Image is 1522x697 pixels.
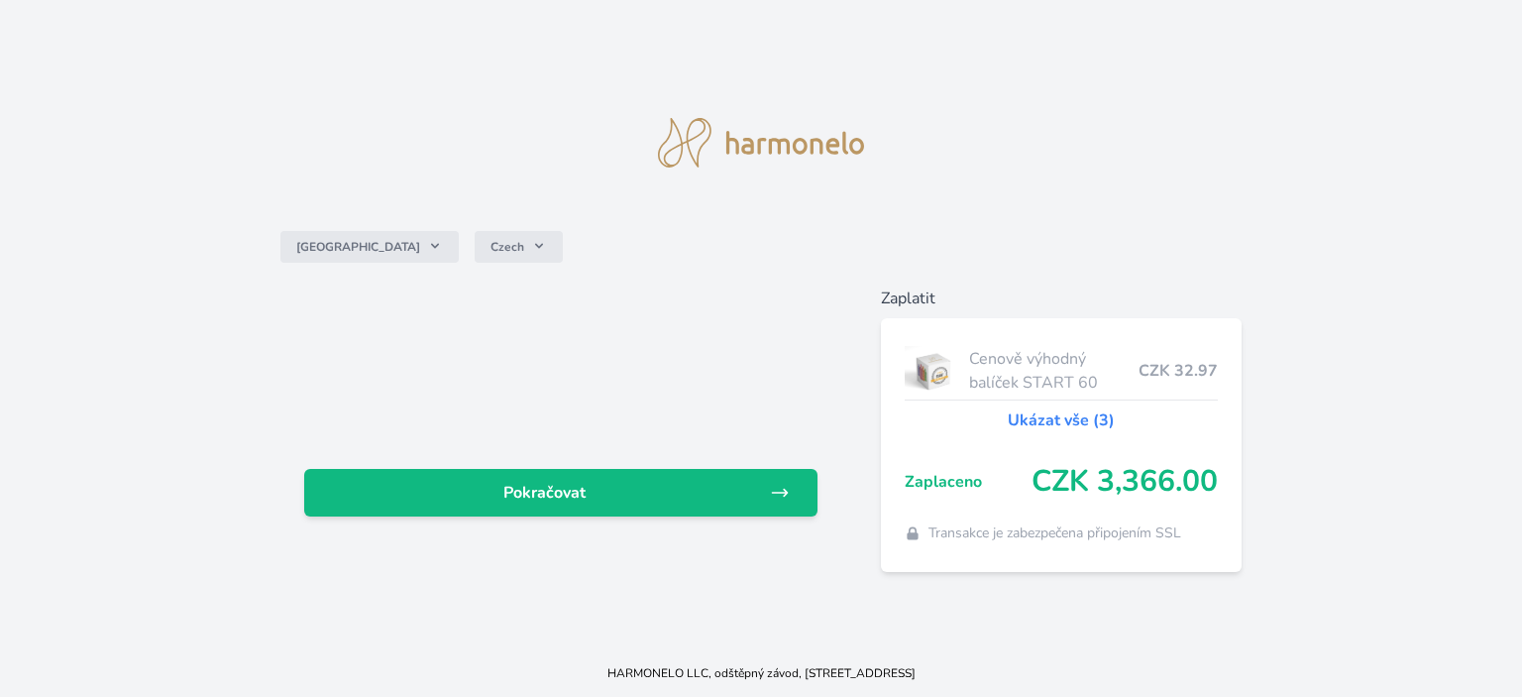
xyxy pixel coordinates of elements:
span: CZK 32.97 [1139,359,1218,383]
a: Pokračovat [304,469,817,517]
h6: Zaplatit [881,287,1242,310]
button: Czech [475,231,563,263]
span: Zaplaceno [905,470,1032,494]
span: Czech [490,239,524,255]
span: Cenově výhodný balíček START 60 [969,347,1139,395]
img: logo.svg [658,118,864,168]
span: CZK 3,366.00 [1032,464,1218,500]
span: Pokračovat [320,481,770,505]
a: Ukázat vše (3) [1008,408,1115,432]
button: [GEOGRAPHIC_DATA] [280,231,459,263]
span: Transakce je zabezpečena připojením SSL [928,523,1181,543]
span: [GEOGRAPHIC_DATA] [296,239,420,255]
img: start.jpg [905,346,961,396]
